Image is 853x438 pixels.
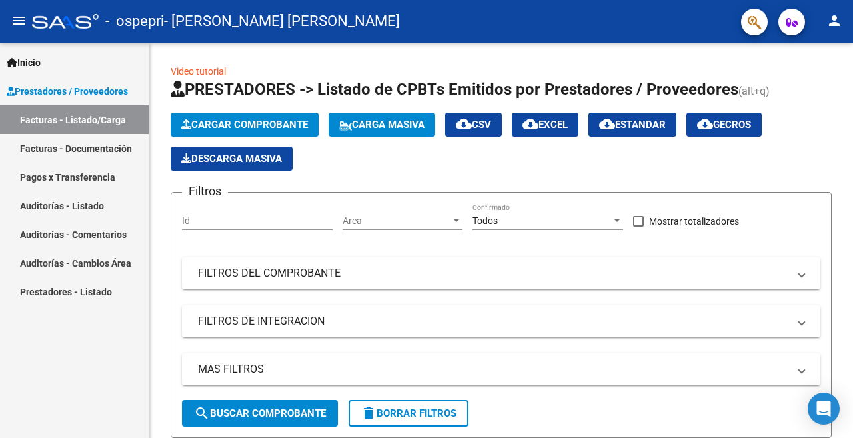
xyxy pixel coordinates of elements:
mat-panel-title: FILTROS DE INTEGRACION [198,314,788,329]
span: Carga Masiva [339,119,425,131]
mat-icon: person [826,13,842,29]
span: PRESTADORES -> Listado de CPBTs Emitidos por Prestadores / Proveedores [171,80,738,99]
mat-icon: cloud_download [456,116,472,132]
mat-icon: delete [361,405,377,421]
button: CSV [445,113,502,137]
span: - [PERSON_NAME] [PERSON_NAME] [164,7,400,36]
span: Inicio [7,55,41,70]
span: Prestadores / Proveedores [7,84,128,99]
mat-icon: cloud_download [697,116,713,132]
mat-icon: menu [11,13,27,29]
button: EXCEL [512,113,578,137]
mat-panel-title: MAS FILTROS [198,362,788,377]
mat-panel-title: FILTROS DEL COMPROBANTE [198,266,788,281]
span: Todos [472,215,498,226]
button: Gecros [686,113,762,137]
mat-expansion-panel-header: FILTROS DEL COMPROBANTE [182,257,820,289]
button: Cargar Comprobante [171,113,319,137]
span: Buscar Comprobante [194,407,326,419]
span: Cargar Comprobante [181,119,308,131]
mat-icon: cloud_download [522,116,538,132]
button: Carga Masiva [329,113,435,137]
h3: Filtros [182,182,228,201]
span: CSV [456,119,491,131]
span: Mostrar totalizadores [649,213,739,229]
span: Borrar Filtros [361,407,456,419]
span: - ospepri [105,7,164,36]
span: Estandar [599,119,666,131]
app-download-masive: Descarga masiva de comprobantes (adjuntos) [171,147,293,171]
span: Descarga Masiva [181,153,282,165]
mat-icon: cloud_download [599,116,615,132]
button: Borrar Filtros [349,400,468,427]
button: Estandar [588,113,676,137]
div: Open Intercom Messenger [808,393,840,425]
mat-icon: search [194,405,210,421]
span: Gecros [697,119,751,131]
span: EXCEL [522,119,568,131]
button: Descarga Masiva [171,147,293,171]
span: (alt+q) [738,85,770,97]
a: Video tutorial [171,66,226,77]
span: Area [343,215,450,227]
button: Buscar Comprobante [182,400,338,427]
mat-expansion-panel-header: MAS FILTROS [182,353,820,385]
mat-expansion-panel-header: FILTROS DE INTEGRACION [182,305,820,337]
